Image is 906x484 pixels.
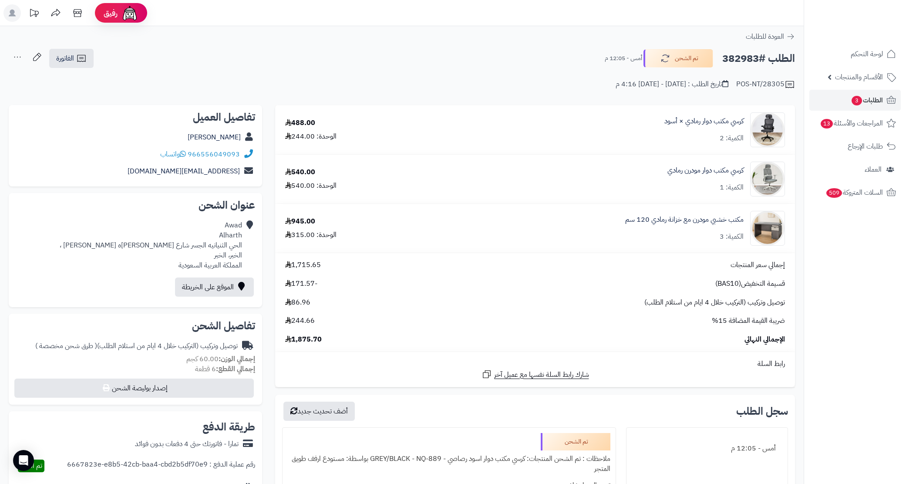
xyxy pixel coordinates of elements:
span: رفيق [104,8,118,18]
small: 60.00 كجم [186,354,255,364]
img: 1757244292-1-90x90.jpg [751,162,785,196]
div: توصيل وتركيب (التركيب خلال 4 ايام من استلام الطلب) [35,341,238,351]
a: كرسي مكتب دوار مودرن رمادي [667,166,744,176]
span: 13 [821,119,833,129]
span: ضريبة القيمة المضافة 15% [712,316,785,326]
div: الوحدة: 244.00 [285,132,337,142]
div: أمس - 12:05 م [632,440,782,457]
div: Open Intercom Messenger [13,450,34,471]
a: العودة للطلبات [746,31,795,42]
div: تاريخ الطلب : [DATE] - [DATE] 4:16 م [616,79,728,89]
div: Awad Alharth الحي الثنيانيه الجسر شارع [PERSON_NAME]ه [PERSON_NAME] ، الخبر، الخبر المملكة العربي... [60,220,242,270]
a: [EMAIL_ADDRESS][DOMAIN_NAME] [128,166,240,176]
a: لوحة التحكم [809,44,901,64]
h3: سجل الطلب [736,406,788,416]
a: [PERSON_NAME] [188,132,241,142]
span: 86.96 [285,298,310,308]
a: العملاء [809,159,901,180]
a: طلبات الإرجاع [809,136,901,157]
span: 244.66 [285,316,315,326]
span: الفاتورة [56,53,74,64]
img: logo-2.png [847,20,898,38]
span: الأقسام والمنتجات [835,71,883,83]
strong: إجمالي الوزن: [219,354,255,364]
span: إجمالي سعر المنتجات [731,260,785,270]
a: تحديثات المنصة [23,4,45,24]
a: الفاتورة [49,49,94,68]
span: 3 [852,96,862,106]
div: رابط السلة [279,359,791,369]
a: 966556049093 [188,149,240,159]
a: مكتب خشبي مودرن مع خزانة رمادي 120 سم [625,215,744,225]
div: تمارا - فاتورتك حتى 4 دفعات بدون فوائد [135,439,239,449]
img: 1758363325-1-90x90.jpg [751,211,785,246]
button: إصدار بوليصة الشحن [14,379,254,398]
span: السلات المتروكة [825,186,883,199]
span: 1,715.65 [285,260,321,270]
span: ( طرق شحن مخصصة ) [35,341,97,351]
a: المراجعات والأسئلة13 [809,113,901,134]
a: السلات المتروكة509 [809,182,901,203]
span: توصيل وتركيب (التركيب خلال 4 ايام من استلام الطلب) [644,298,785,308]
a: كرسي مكتب دوار رمادي × أسود [664,116,744,126]
span: العودة للطلبات [746,31,784,42]
div: الكمية: 3 [720,232,744,242]
div: الكمية: 2 [720,133,744,143]
div: تم الشحن [541,433,610,450]
span: لوحة التحكم [851,48,883,60]
span: -171.57 [285,279,317,289]
img: 1747292629-1-90x90.jpg [751,112,785,147]
a: الطلبات3 [809,90,901,111]
div: رقم عملية الدفع : 6667823e-e8b5-42cb-baa4-cbd2b5df70e9 [67,460,255,472]
a: الموقع على الخريطة [175,278,254,297]
span: الإجمالي النهائي [744,335,785,345]
span: 509 [826,188,842,198]
strong: إجمالي القطع: [216,364,255,374]
small: 6 قطعة [195,364,255,374]
h2: عنوان الشحن [16,200,255,210]
div: الوحدة: 540.00 [285,181,337,191]
span: 1,875.70 [285,335,322,345]
div: الكمية: 1 [720,183,744,193]
span: طلبات الإرجاع [848,140,883,152]
h2: تفاصيل العميل [16,112,255,122]
h2: الطلب #382983 [722,50,795,68]
a: واتساب [160,149,186,159]
div: POS-NT/28305 [736,79,795,90]
span: شارك رابط السلة نفسها مع عميل آخر [494,370,589,380]
span: المراجعات والأسئلة [820,117,883,129]
div: الوحدة: 315.00 [285,230,337,240]
span: الطلبات [851,94,883,106]
div: 945.00 [285,217,315,227]
h2: طريقة الدفع [202,422,255,432]
a: شارك رابط السلة نفسها مع عميل آخر [482,369,589,380]
button: أضف تحديث جديد [283,402,355,421]
div: 488.00 [285,118,315,128]
button: تم الشحن [643,49,713,68]
div: ملاحظات : تم الشحن المنتجات: كرسي مكتب دوار اسود رصاصي - GREY/BLACK - NQ-889 بواسطة: مستودع ارفف ... [288,450,610,477]
small: أمس - 12:05 م [605,54,642,63]
span: قسيمة التخفيض(BAS10) [715,279,785,289]
div: 540.00 [285,167,315,177]
span: العملاء [865,163,882,176]
img: ai-face.png [121,4,138,22]
h2: تفاصيل الشحن [16,321,255,331]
